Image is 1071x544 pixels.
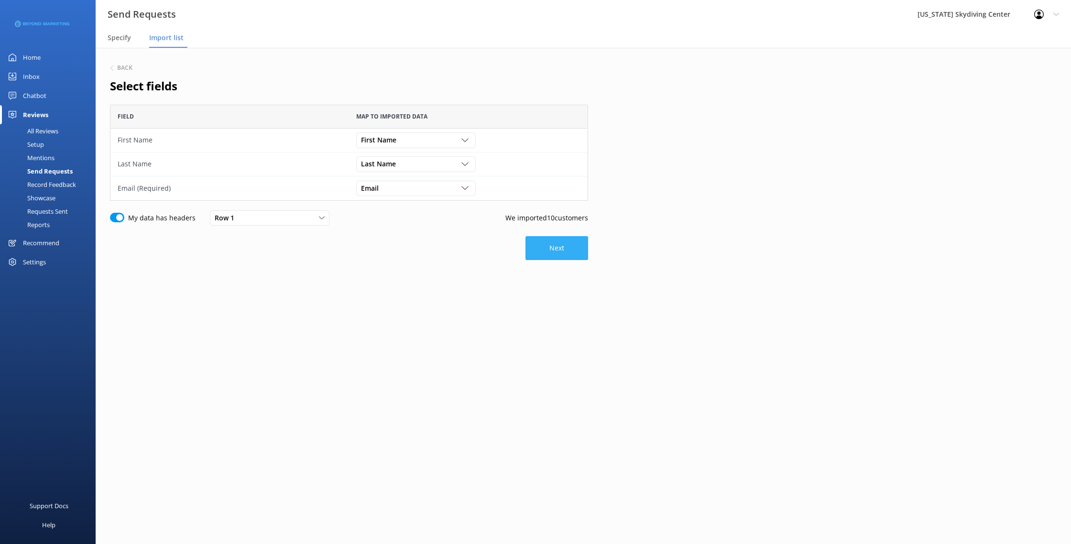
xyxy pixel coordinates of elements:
[6,124,58,138] div: All Reviews
[361,159,402,169] span: Last Name
[6,218,50,231] div: Reports
[30,496,68,515] div: Support Docs
[6,205,96,218] a: Requests Sent
[23,48,41,67] div: Home
[6,164,96,178] a: Send Requests
[118,112,134,121] span: Field
[110,129,588,200] div: grid
[361,183,384,194] span: Email
[6,138,44,151] div: Setup
[6,191,96,205] a: Showcase
[23,105,48,124] div: Reviews
[6,138,96,151] a: Setup
[6,151,96,164] a: Mentions
[128,213,196,223] label: My data has headers
[108,7,176,22] h3: Send Requests
[23,252,46,272] div: Settings
[14,21,69,28] img: 3-1676954853.png
[6,164,73,178] div: Send Requests
[6,191,55,205] div: Showcase
[505,213,588,223] p: We imported 10 customers
[23,233,59,252] div: Recommend
[23,67,40,86] div: Inbox
[6,124,96,138] a: All Reviews
[215,213,240,223] span: Row 1
[118,183,342,194] div: Email (Required)
[118,159,342,169] div: Last Name
[525,236,588,260] button: Next
[149,33,184,43] span: Import list
[356,112,427,121] span: Map to imported data
[118,135,342,145] div: First Name
[110,77,588,95] h2: Select fields
[23,86,46,105] div: Chatbot
[6,205,68,218] div: Requests Sent
[110,65,132,71] button: Back
[6,218,96,231] a: Reports
[6,151,55,164] div: Mentions
[6,178,76,191] div: Record Feedback
[117,65,132,71] h6: Back
[108,33,131,43] span: Specify
[6,178,96,191] a: Record Feedback
[361,135,402,145] span: First Name
[42,515,55,534] div: Help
